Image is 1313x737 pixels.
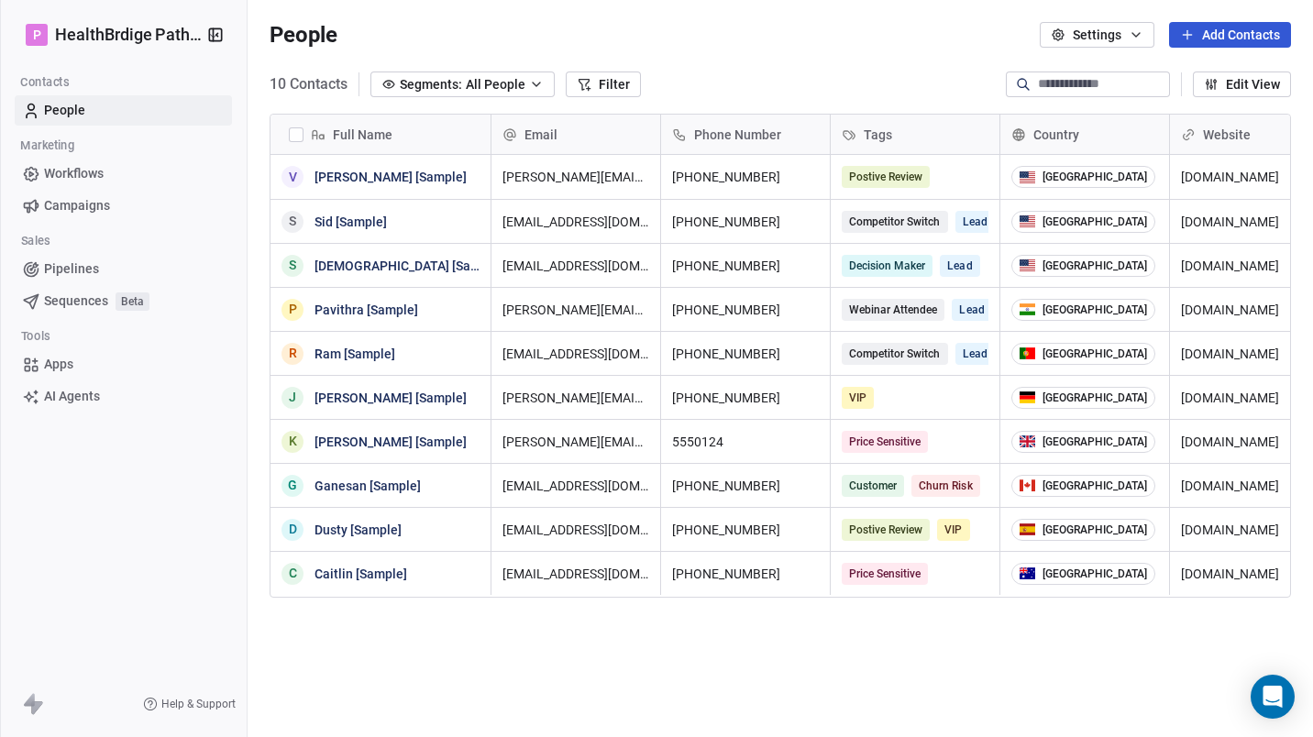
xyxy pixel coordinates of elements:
div: [GEOGRAPHIC_DATA] [1043,391,1147,404]
span: [PHONE_NUMBER] [672,168,819,186]
span: Apps [44,355,73,374]
a: [DOMAIN_NAME] [1181,214,1279,229]
div: R [289,344,297,363]
div: [GEOGRAPHIC_DATA] [1043,479,1147,492]
div: [GEOGRAPHIC_DATA] [1043,347,1147,360]
span: Sequences [44,291,108,311]
a: Workflows [15,159,232,189]
span: [PERSON_NAME][EMAIL_ADDRESS][DOMAIN_NAME] [502,433,649,451]
span: Lead [952,299,991,321]
a: [DOMAIN_NAME] [1181,302,1279,317]
a: [DOMAIN_NAME] [1181,522,1279,537]
a: Caitlin [Sample] [314,566,407,581]
span: Lead [955,343,995,365]
span: VIP [842,387,874,409]
span: Tags [864,126,892,144]
a: [DOMAIN_NAME] [1181,390,1279,405]
a: [PERSON_NAME] [Sample] [314,390,467,405]
span: Phone Number [694,126,781,144]
div: Open Intercom Messenger [1251,675,1295,719]
span: Email [524,126,557,144]
a: [DOMAIN_NAME] [1181,170,1279,184]
a: SequencesBeta [15,286,232,316]
span: Lead [955,211,995,233]
a: [DEMOGRAPHIC_DATA] [Sample] [314,258,503,273]
div: G [288,476,297,495]
a: Dusty [Sample] [314,522,402,537]
a: Apps [15,349,232,379]
div: [GEOGRAPHIC_DATA] [1043,435,1147,448]
div: Phone Number [661,115,830,154]
div: J [289,388,296,407]
span: [PHONE_NUMBER] [672,565,819,583]
div: K [289,432,297,451]
span: [PERSON_NAME][EMAIL_ADDRESS][DOMAIN_NAME] [502,301,649,319]
a: [DOMAIN_NAME] [1181,434,1279,449]
div: V [289,168,297,187]
span: Country [1033,126,1079,144]
span: Tools [13,323,58,350]
span: Churn Risk [911,475,979,497]
span: AI Agents [44,387,100,406]
button: PHealthBrdige Pathways [22,19,195,50]
button: Filter [566,71,641,97]
span: People [270,21,337,49]
div: [GEOGRAPHIC_DATA] [1043,303,1147,316]
span: [PERSON_NAME][EMAIL_ADDRESS][DOMAIN_NAME] [502,389,649,407]
div: [GEOGRAPHIC_DATA] [1043,170,1147,183]
span: Beta [116,292,149,311]
span: Campaigns [44,196,110,215]
div: [GEOGRAPHIC_DATA] [1043,259,1147,272]
span: Pipelines [44,259,99,279]
span: [PERSON_NAME][EMAIL_ADDRESS][DOMAIN_NAME] [502,168,649,186]
div: [GEOGRAPHIC_DATA] [1043,523,1147,536]
span: Workflows [44,164,104,183]
span: Price Sensitive [842,431,928,453]
a: AI Agents [15,381,232,412]
span: All People [466,75,525,94]
a: [DOMAIN_NAME] [1181,346,1279,361]
div: C [289,564,297,583]
a: Ganesan [Sample] [314,478,421,493]
span: Postive Review [842,519,930,541]
div: S [289,256,296,275]
a: [DOMAIN_NAME] [1181,566,1279,581]
span: Competitor Switch [842,211,948,233]
span: Contacts [12,69,76,96]
span: HealthBrdige Pathways [55,23,203,47]
span: [PHONE_NUMBER] [672,345,819,363]
span: Marketing [12,132,83,159]
a: People [15,95,232,126]
span: [EMAIL_ADDRESS][DOMAIN_NAME] [502,565,649,583]
span: VIP [937,519,969,541]
span: [PHONE_NUMBER] [672,477,819,495]
div: [GEOGRAPHIC_DATA] [1043,215,1147,228]
button: Add Contacts [1169,22,1291,48]
span: Decision Maker [842,255,932,277]
span: Competitor Switch [842,343,948,365]
span: [PHONE_NUMBER] [672,213,819,231]
span: Price Sensitive [842,563,928,585]
span: Postive Review [842,166,930,188]
span: 5550124 [672,433,819,451]
span: Help & Support [161,697,236,711]
span: Webinar Attendee [842,299,944,321]
span: Segments: [400,75,462,94]
button: Edit View [1193,71,1291,97]
a: [PERSON_NAME] [Sample] [314,170,467,184]
span: [EMAIL_ADDRESS][DOMAIN_NAME] [502,345,649,363]
span: Customer [842,475,904,497]
a: Ram [Sample] [314,346,395,361]
span: [PHONE_NUMBER] [672,301,819,319]
a: Pavithra [Sample] [314,302,418,317]
span: Sales [13,227,58,255]
div: P [289,300,297,319]
span: Full Name [333,126,392,144]
button: Settings [1040,22,1154,48]
div: Full Name [270,115,491,154]
span: [EMAIL_ADDRESS][DOMAIN_NAME] [502,213,649,231]
div: [GEOGRAPHIC_DATA] [1043,567,1147,580]
span: Website [1203,126,1251,144]
a: Campaigns [15,191,232,221]
a: [DOMAIN_NAME] [1181,478,1279,493]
